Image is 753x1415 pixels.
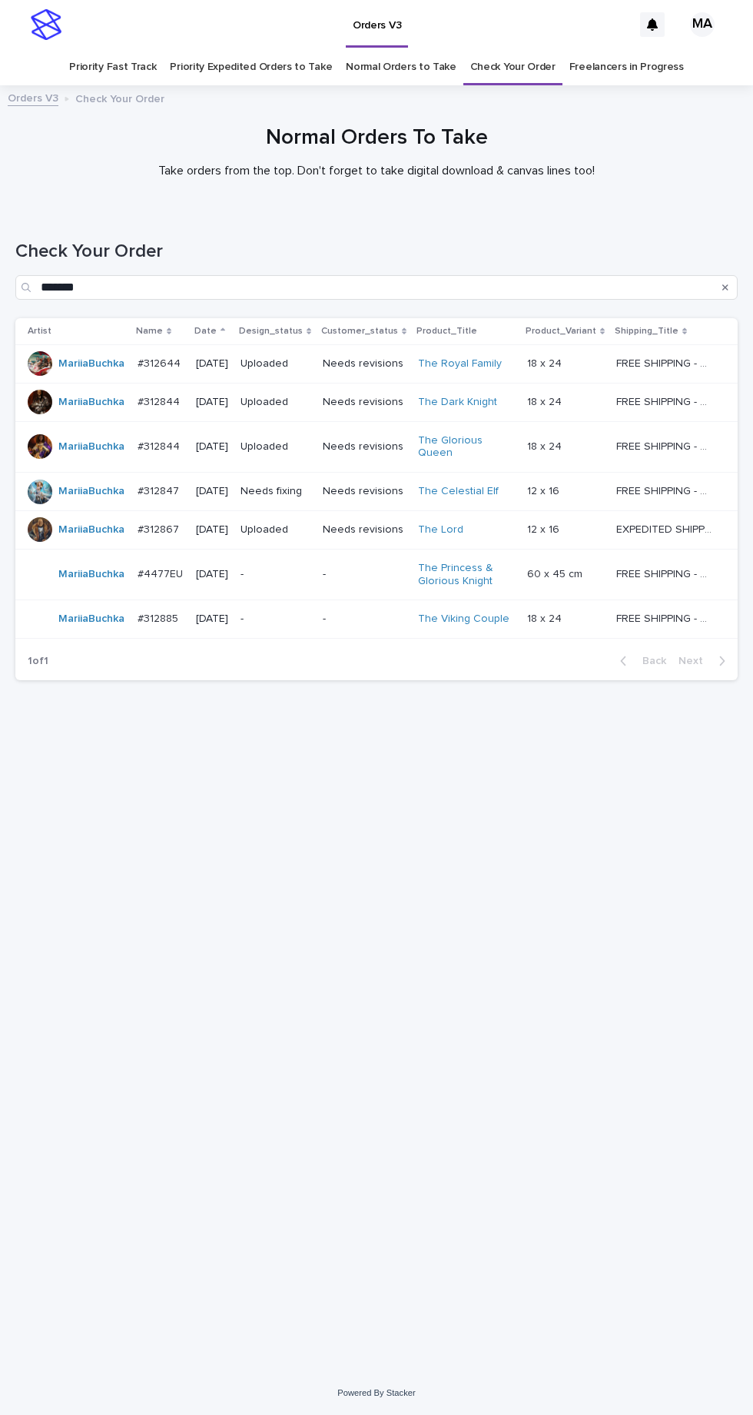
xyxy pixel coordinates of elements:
[527,565,585,581] p: 60 x 45 cm
[58,396,124,409] a: MariiaBuchka
[138,520,182,536] p: #312867
[196,523,228,536] p: [DATE]
[527,354,565,370] p: 18 x 24
[323,568,406,581] p: -
[616,482,715,498] p: FREE SHIPPING - preview in 1-2 business days, after your approval delivery will take 5-10 b.d.
[170,49,332,85] a: Priority Expedited Orders to Take
[31,9,61,40] img: stacker-logo-s-only.png
[15,344,738,383] tr: MariiaBuchka #312644#312644 [DATE]UploadedNeeds revisionsThe Royal Family 18 x 2418 x 24 FREE SHI...
[323,440,406,453] p: Needs revisions
[138,437,183,453] p: #312844
[196,440,228,453] p: [DATE]
[416,323,477,340] p: Product_Title
[58,523,124,536] a: MariiaBuchka
[418,357,502,370] a: The Royal Family
[15,275,738,300] input: Search
[616,565,715,581] p: FREE SHIPPING - preview in 1-2 business days, after your approval delivery will take up to 10 bus...
[470,49,556,85] a: Check Your Order
[615,323,678,340] p: Shipping_Title
[323,485,406,498] p: Needs revisions
[196,357,228,370] p: [DATE]
[418,613,509,626] a: The Viking Couple
[690,12,715,37] div: MA
[196,613,228,626] p: [DATE]
[28,323,51,340] p: Artist
[616,354,715,370] p: FREE SHIPPING - preview in 1-2 business days, after your approval delivery will take 5-10 b.d.
[526,323,596,340] p: Product_Variant
[240,396,310,409] p: Uploaded
[527,482,562,498] p: 12 x 16
[240,613,310,626] p: -
[678,656,712,666] span: Next
[323,357,406,370] p: Needs revisions
[8,88,58,106] a: Orders V3
[15,383,738,421] tr: MariiaBuchka #312844#312844 [DATE]UploadedNeeds revisionsThe Dark Knight 18 x 2418 x 24 FREE SHIP...
[240,440,310,453] p: Uploaded
[608,654,672,668] button: Back
[196,485,228,498] p: [DATE]
[75,89,164,106] p: Check Your Order
[69,49,156,85] a: Priority Fast Track
[633,656,666,666] span: Back
[138,393,183,409] p: #312844
[323,396,406,409] p: Needs revisions
[323,613,406,626] p: -
[418,396,497,409] a: The Dark Knight
[616,520,715,536] p: EXPEDITED SHIPPING - preview in 1 business day; delivery up to 5 business days after your approval.
[138,354,184,370] p: #312644
[346,49,456,85] a: Normal Orders to Take
[15,549,738,600] tr: MariiaBuchka #4477EU#4477EU [DATE]--The Princess & Glorious Knight 60 x 45 cm60 x 45 cm FREE SHIP...
[194,323,217,340] p: Date
[418,485,499,498] a: The Celestial Elf
[58,440,124,453] a: MariiaBuchka
[418,434,514,460] a: The Glorious Queen
[15,241,738,263] h1: Check Your Order
[138,482,182,498] p: #312847
[323,523,406,536] p: Needs revisions
[15,473,738,511] tr: MariiaBuchka #312847#312847 [DATE]Needs fixingNeeds revisionsThe Celestial Elf 12 x 1612 x 16 FRE...
[15,600,738,639] tr: MariiaBuchka #312885#312885 [DATE]--The Viking Couple 18 x 2418 x 24 FREE SHIPPING - preview in 1...
[337,1388,415,1397] a: Powered By Stacker
[616,393,715,409] p: FREE SHIPPING - preview in 1-2 business days, after your approval delivery will take 5-10 b.d.
[58,568,124,581] a: MariiaBuchka
[239,323,303,340] p: Design_status
[69,164,684,178] p: Take orders from the top. Don't forget to take digital download & canvas lines too!
[15,510,738,549] tr: MariiaBuchka #312867#312867 [DATE]UploadedNeeds revisionsThe Lord 12 x 1612 x 16 EXPEDITED SHIPPI...
[321,323,398,340] p: Customer_status
[527,393,565,409] p: 18 x 24
[569,49,684,85] a: Freelancers in Progress
[527,610,565,626] p: 18 x 24
[15,125,738,151] h1: Normal Orders To Take
[138,610,181,626] p: #312885
[58,357,124,370] a: MariiaBuchka
[672,654,738,668] button: Next
[418,562,514,588] a: The Princess & Glorious Knight
[58,613,124,626] a: MariiaBuchka
[240,568,310,581] p: -
[196,396,228,409] p: [DATE]
[138,565,186,581] p: #4477EU
[240,523,310,536] p: Uploaded
[616,610,715,626] p: FREE SHIPPING - preview in 1-2 business days, after your approval delivery will take 5-10 b.d.
[527,437,565,453] p: 18 x 24
[136,323,163,340] p: Name
[15,421,738,473] tr: MariiaBuchka #312844#312844 [DATE]UploadedNeeds revisionsThe Glorious Queen 18 x 2418 x 24 FREE S...
[196,568,228,581] p: [DATE]
[240,485,310,498] p: Needs fixing
[58,485,124,498] a: MariiaBuchka
[240,357,310,370] p: Uploaded
[418,523,463,536] a: The Lord
[527,520,562,536] p: 12 x 16
[616,437,715,453] p: FREE SHIPPING - preview in 1-2 business days, after your approval delivery will take 5-10 b.d.
[15,643,61,680] p: 1 of 1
